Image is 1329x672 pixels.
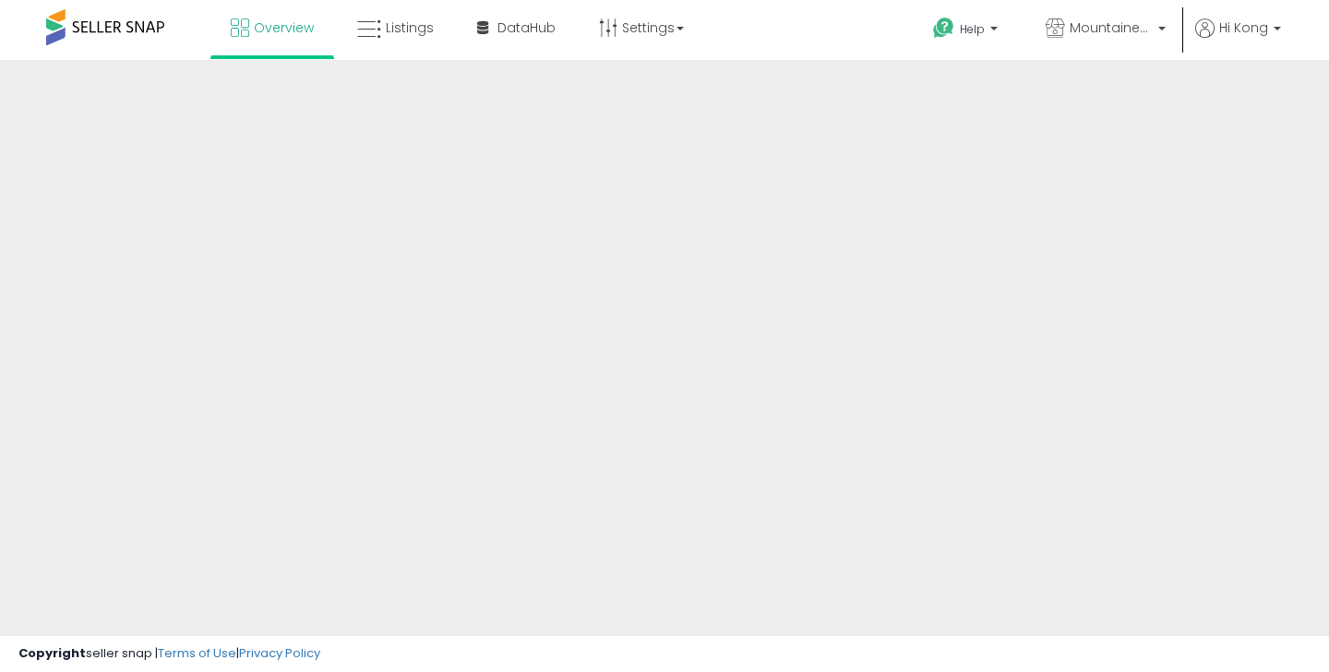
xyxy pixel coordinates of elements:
span: DataHub [497,18,556,37]
span: Help [960,21,985,37]
i: Get Help [932,17,955,40]
a: Terms of Use [158,644,236,662]
a: Help [918,3,1016,60]
span: Hi Kong [1219,18,1268,37]
strong: Copyright [18,644,86,662]
a: Hi Kong [1195,18,1281,60]
span: Listings [386,18,434,37]
span: Overview [254,18,314,37]
span: MountaineerBrand [1070,18,1153,37]
div: seller snap | | [18,645,320,663]
a: Privacy Policy [239,644,320,662]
